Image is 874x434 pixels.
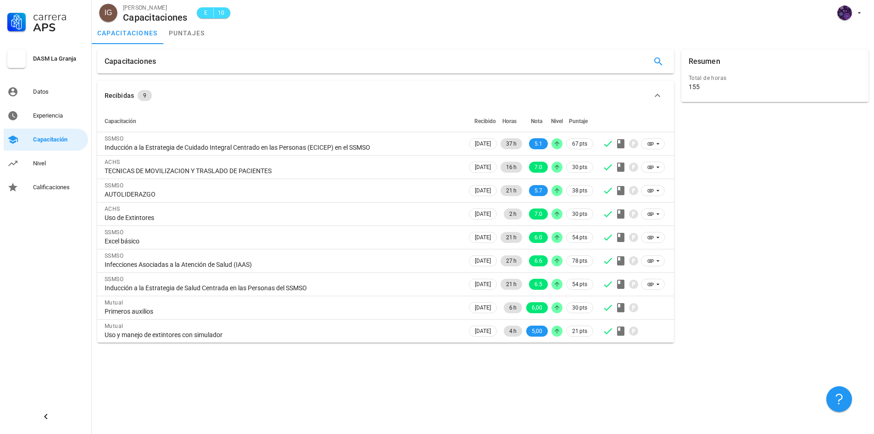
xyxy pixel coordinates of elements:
span: [DATE] [475,162,491,172]
div: [PERSON_NAME] [123,3,188,12]
div: Infecciones Asociadas a la Atención de Salud (IAAS) [105,260,460,269]
span: 54 pts [572,280,587,289]
span: 5.1 [534,138,542,149]
span: SSMSO [105,253,123,259]
span: 6 h [509,302,517,313]
a: Calificaciones [4,176,88,198]
div: avatar [99,4,117,22]
span: 30 pts [572,303,587,312]
span: 10 [217,8,225,17]
span: 9 [143,90,146,101]
div: Calificaciones [33,184,84,191]
span: 2 h [509,209,517,220]
th: Nivel [550,110,564,132]
div: TECNICAS DE MOVILIZACION Y TRASLADO DE PACIENTES [105,167,460,175]
span: 27 h [506,255,517,266]
th: Recibido [467,110,499,132]
span: Mutual [105,323,123,329]
span: 21 h [506,185,517,196]
div: 155 [689,83,700,91]
span: [DATE] [475,232,491,242]
span: 5.7 [534,185,542,196]
div: DASM La Granja [33,55,84,62]
span: Capacitación [105,118,136,124]
div: Uso de Extintores [105,214,460,222]
div: Total de horas [689,73,861,83]
span: 21 h [506,279,517,290]
span: [DATE] [475,186,491,196]
span: [DATE] [475,139,491,149]
span: Puntaje [569,118,588,124]
span: [DATE] [475,209,491,219]
span: E [202,8,210,17]
span: 6.6 [534,255,542,266]
span: 30 pts [572,209,587,219]
div: Nivel [33,160,84,167]
span: 54 pts [572,233,587,242]
span: Nivel [551,118,563,124]
span: 5,00 [532,326,542,337]
span: [DATE] [475,256,491,266]
span: SSMSO [105,135,123,142]
span: Mutual [105,299,123,306]
button: Recibidas 9 [97,81,674,110]
span: SSMSO [105,229,123,236]
div: Capacitaciones [105,50,156,73]
div: Inducción a la Estrategia de Salud Centrada en las Personas del SSMSO [105,284,460,292]
span: 6.5 [534,279,542,290]
div: Capacitaciones [123,12,188,23]
span: 7.0 [534,162,542,173]
span: 16 h [506,162,517,173]
span: ACHS [105,159,120,165]
a: Capacitación [4,129,88,151]
span: 7.0 [534,209,542,220]
span: [DATE] [475,303,491,313]
span: 21 pts [572,327,587,336]
span: ACHS [105,206,120,212]
div: Primeros auxilios [105,307,460,316]
div: Excel básico [105,237,460,245]
span: Nota [531,118,542,124]
span: SSMSO [105,276,123,282]
span: IG [105,4,112,22]
div: Carrera [33,11,84,22]
div: Capacitación [33,136,84,143]
a: capacitaciones [92,22,163,44]
div: Inducción a la Estrategia de Cuidado Integral Centrado en las Personas (ECICEP) en el SSMSO [105,143,460,152]
a: puntajes [163,22,211,44]
th: Nota [524,110,550,132]
span: [DATE] [475,279,491,289]
a: Experiencia [4,105,88,127]
span: 37 h [506,138,517,149]
span: SSMSO [105,182,123,189]
span: 38 pts [572,186,587,195]
span: 6.0 [534,232,542,243]
span: 21 h [506,232,517,243]
a: Datos [4,81,88,103]
span: 67 pts [572,139,587,148]
a: Nivel [4,152,88,175]
div: APS [33,22,84,33]
span: 30 pts [572,163,587,172]
span: Recibido [474,118,496,124]
th: Capacitación [97,110,467,132]
span: 6,00 [532,302,542,313]
span: 78 pts [572,256,587,265]
div: AUTOLIDERAZGO [105,190,460,198]
span: Horas [502,118,517,124]
div: Resumen [689,50,720,73]
div: Experiencia [33,112,84,119]
th: Horas [499,110,524,132]
th: Puntaje [564,110,595,132]
div: avatar [837,6,852,20]
span: [DATE] [475,326,491,336]
div: Datos [33,88,84,96]
span: 4 h [509,326,517,337]
div: Recibidas [105,90,134,101]
div: Uso y manejo de extintores con simulador [105,331,460,339]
